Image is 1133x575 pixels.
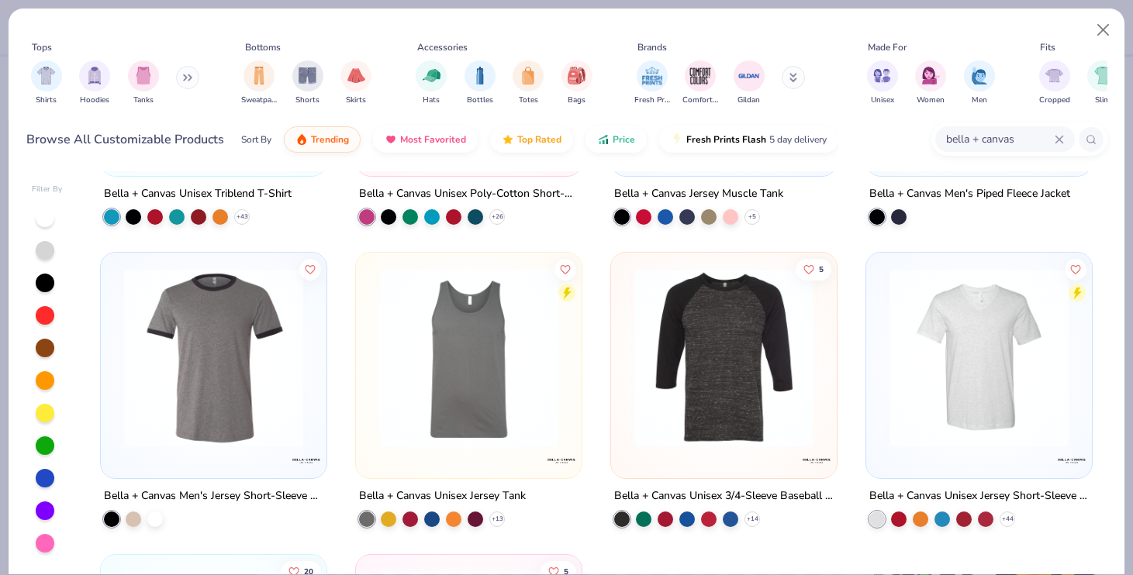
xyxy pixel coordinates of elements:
span: Shirts [36,95,57,106]
button: filter button [867,60,898,106]
span: Hats [423,95,440,106]
div: filter for Skirts [340,60,371,106]
img: Gildan Image [737,64,761,88]
div: filter for Slim [1087,60,1118,106]
div: filter for Bottles [465,60,496,106]
button: Price [585,126,647,153]
div: filter for Comfort Colors [682,60,718,106]
div: Bella + Canvas Jersey Muscle Tank [614,184,783,204]
span: Totes [519,95,538,106]
img: Bella + Canvas logo [801,143,832,174]
button: Like [796,258,831,280]
input: Try "T-Shirt" [945,130,1055,148]
div: filter for Men [964,60,995,106]
span: Unisex [871,95,894,106]
span: 5 [819,265,824,273]
img: Fresh Prints Image [641,64,664,88]
img: Unisex Image [873,67,891,84]
span: 5 [564,567,568,575]
img: Comfort Colors Image [689,64,712,88]
img: Bella + Canvas logo [1056,445,1087,476]
span: Tanks [133,95,154,106]
button: filter button [241,60,277,106]
img: Cropped Image [1045,67,1063,84]
span: Price [613,133,635,146]
button: filter button [79,60,110,106]
button: Like [554,258,576,280]
div: Bottoms [245,40,281,54]
div: Accessories [417,40,468,54]
button: Like [299,258,321,280]
button: Top Rated [490,126,573,153]
img: Bags Image [568,67,585,84]
button: Trending [284,126,361,153]
img: Bella + Canvas logo [1056,143,1087,174]
span: Sweatpants [241,95,277,106]
div: filter for Unisex [867,60,898,106]
img: cca87b0b-a023-41e3-9c1f-5325ed0381bb [371,268,566,447]
div: filter for Shirts [31,60,62,106]
img: Slim Image [1094,67,1111,84]
span: 20 [304,567,313,575]
button: filter button [915,60,946,106]
button: filter button [465,60,496,106]
div: filter for Bags [561,60,592,106]
span: Women [917,95,945,106]
div: Bella + Canvas Unisex Jersey Short-Sleeve V-Neck T-Shirt [869,487,1089,506]
img: Bella + Canvas logo [801,445,832,476]
span: Fresh Prints Flash [686,133,766,146]
div: Bella + Canvas Unisex Poly-Cotton Short-Sleeve T-Shirt [359,184,579,204]
img: Shorts Image [299,67,316,84]
img: Bottles Image [472,67,489,84]
button: filter button [416,60,447,106]
img: Women Image [922,67,940,84]
span: Shorts [295,95,320,106]
div: Browse All Customizable Products [26,130,224,149]
button: filter button [964,60,995,106]
img: Bella + Canvas logo [546,143,577,174]
span: + 14 [747,515,758,524]
span: Bottles [467,95,493,106]
button: filter button [1087,60,1118,106]
button: filter button [513,60,544,106]
span: Trending [311,133,349,146]
div: Brands [637,40,667,54]
img: Skirts Image [347,67,365,84]
div: Made For [868,40,907,54]
span: + 13 [492,515,503,524]
img: Bella + Canvas logo [291,445,322,476]
div: filter for Women [915,60,946,106]
span: Gildan [737,95,760,106]
span: Slim [1095,95,1111,106]
button: filter button [682,60,718,106]
button: filter button [1039,60,1070,106]
button: Fresh Prints Flash5 day delivery [659,126,838,153]
div: filter for Shorts [292,60,323,106]
img: TopRated.gif [502,133,514,146]
button: filter button [292,60,323,106]
img: Tanks Image [135,67,152,84]
span: Hoodies [80,95,109,106]
img: Men Image [971,67,988,84]
button: Like [1065,258,1086,280]
img: Bella + Canvas logo [291,143,322,174]
div: filter for Tanks [128,60,159,106]
div: filter for Cropped [1039,60,1070,106]
button: filter button [561,60,592,106]
button: filter button [128,60,159,106]
span: Bags [568,95,585,106]
span: Top Rated [517,133,561,146]
button: filter button [734,60,765,106]
img: Shirts Image [37,67,55,84]
button: filter button [31,60,62,106]
span: Comfort Colors [682,95,718,106]
div: Bella + Canvas Men's Jersey Short-Sleeve Ringer T-Shirt [104,487,323,506]
img: Totes Image [520,67,537,84]
span: 5 day delivery [769,131,827,149]
span: + 5 [748,212,756,222]
div: Bella + Canvas Unisex Jersey Tank [359,487,526,506]
div: Sort By [241,133,271,146]
div: Bella + Canvas Men's Piped Fleece Jacket [869,184,1070,204]
span: Men [972,95,987,106]
button: filter button [340,60,371,106]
